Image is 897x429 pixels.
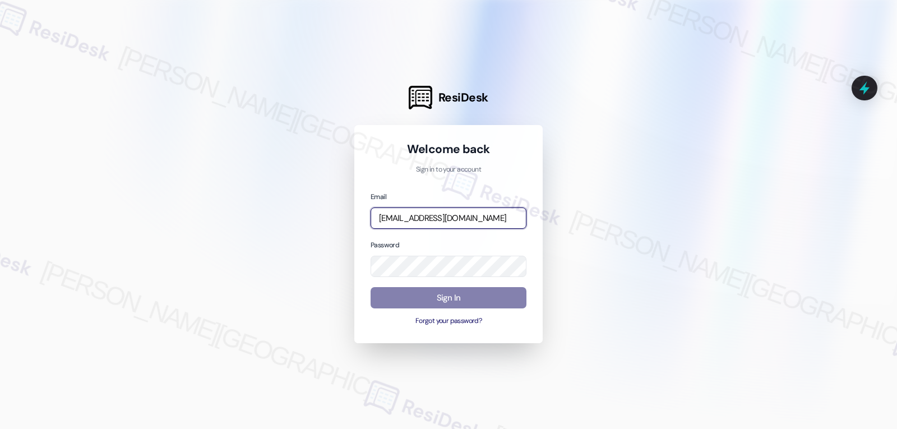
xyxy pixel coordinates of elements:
input: name@example.com [371,207,526,229]
span: ResiDesk [438,90,488,105]
button: Forgot your password? [371,316,526,326]
h1: Welcome back [371,141,526,157]
label: Email [371,192,386,201]
p: Sign in to your account [371,165,526,175]
button: Sign In [371,287,526,309]
img: ResiDesk Logo [409,86,432,109]
label: Password [371,241,399,250]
